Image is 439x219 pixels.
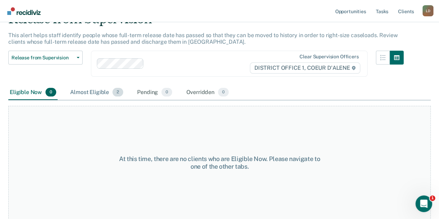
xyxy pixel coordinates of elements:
div: At this time, there are no clients who are Eligible Now. Please navigate to one of the other tabs. [114,155,325,170]
span: DISTRICT OFFICE 1, COEUR D'ALENE [250,62,360,74]
span: 0 [161,88,172,97]
div: Clear supervision officers [299,54,358,60]
button: Release from Supervision [8,51,83,65]
span: 0 [218,88,229,97]
span: Release from Supervision [11,55,74,61]
span: 0 [45,88,56,97]
p: This alert helps staff identify people whose full-term release date has passed so that they can b... [8,32,397,45]
span: 1 [430,195,435,201]
div: L D [422,5,433,16]
div: Eligible Now0 [8,85,58,100]
span: 2 [112,88,123,97]
img: Recidiviz [7,7,41,15]
iframe: Intercom live chat [415,195,432,212]
div: Overridden0 [185,85,230,100]
button: Profile dropdown button [422,5,433,16]
div: Almost Eligible2 [69,85,125,100]
div: Pending0 [136,85,174,100]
